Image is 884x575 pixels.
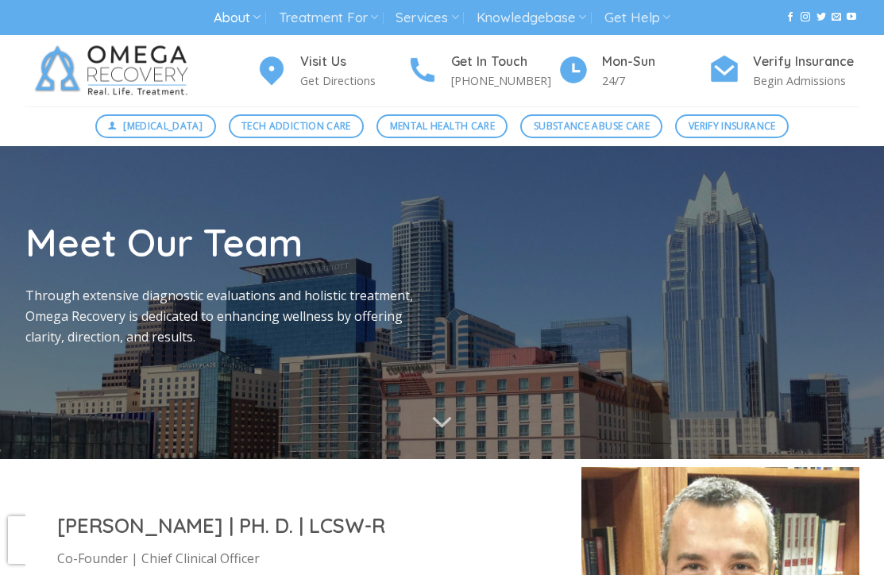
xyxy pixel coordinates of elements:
span: Mental Health Care [390,118,495,133]
h2: [PERSON_NAME] | PH. D. | LCSW-R [57,512,550,538]
a: Visit Us Get Directions [256,52,407,91]
img: Omega Recovery [25,35,204,106]
p: Begin Admissions [753,71,859,90]
p: 24/7 [602,71,708,90]
h1: Meet Our Team [25,218,430,267]
span: Tech Addiction Care [241,118,351,133]
a: Substance Abuse Care [520,114,662,138]
p: [PHONE_NUMBER] [451,71,558,90]
span: Verify Insurance [689,118,776,133]
button: Scroll for more [412,402,473,443]
a: Services [396,3,458,33]
a: Mental Health Care [376,114,508,138]
p: Get Directions [300,71,407,90]
a: Follow on Facebook [786,12,795,23]
a: Treatment For [279,3,378,33]
a: Send us an email [832,12,841,23]
a: Knowledgebase [477,3,586,33]
span: [MEDICAL_DATA] [123,118,203,133]
span: Substance Abuse Care [534,118,650,133]
h4: Get In Touch [451,52,558,72]
a: [MEDICAL_DATA] [95,114,216,138]
a: Follow on Instagram [801,12,810,23]
a: Verify Insurance Begin Admissions [708,52,859,91]
a: Verify Insurance [675,114,789,138]
p: Through extensive diagnostic evaluations and holistic treatment, Omega Recovery is dedicated to e... [25,286,430,347]
h4: Visit Us [300,52,407,72]
a: Get In Touch [PHONE_NUMBER] [407,52,558,91]
a: Follow on YouTube [847,12,856,23]
a: Tech Addiction Care [229,114,365,138]
a: Get Help [604,3,670,33]
a: Follow on Twitter [816,12,826,23]
h4: Verify Insurance [753,52,859,72]
a: About [214,3,261,33]
p: Co-Founder | Chief Clinical Officer [57,549,550,569]
h4: Mon-Sun [602,52,708,72]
